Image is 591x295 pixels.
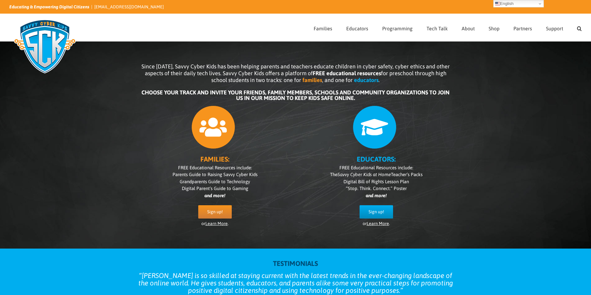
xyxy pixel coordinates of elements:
a: Educators [346,14,368,41]
span: Families [314,26,332,31]
span: Programming [382,26,413,31]
span: . [378,77,380,83]
span: Shop [489,26,499,31]
a: Learn More [205,221,228,226]
a: [EMAIL_ADDRESS][DOMAIN_NAME] [94,4,164,9]
b: FAMILIES: [200,155,229,163]
span: FREE Educational Resources include: [178,165,252,170]
span: Grandparents Guide to Technology [180,179,250,184]
span: “Stop. Think. Connect.” Poster [346,186,407,191]
strong: TESTIMONIALS [273,259,318,267]
a: Search [577,14,582,41]
nav: Main Menu [314,14,582,41]
a: Sign up! [360,205,393,219]
b: educators [354,77,378,83]
span: Digital Bill of Rights Lesson Plan [343,179,409,184]
span: FREE Educational Resources include: [339,165,413,170]
span: Sign up! [369,209,384,215]
blockquote: [PERSON_NAME] is so skilled at staying current with the latest trends in the ever-changing landsc... [134,272,457,294]
a: Support [546,14,563,41]
a: Sign up! [198,205,232,219]
i: and more! [204,193,225,198]
span: Digital Parent’s Guide to Gaming [182,186,248,191]
span: About [462,26,475,31]
span: , and one for [322,77,353,83]
b: families [302,77,322,83]
i: Educating & Empowering Digital Citizens [9,4,89,9]
span: Tech Talk [427,26,448,31]
a: Tech Talk [427,14,448,41]
span: Since [DATE], Savvy Cyber Kids has been helping parents and teachers educate children in cyber sa... [141,63,450,83]
span: The Teacher’s Packs [330,172,423,177]
i: and more! [366,193,387,198]
a: Learn More [367,221,389,226]
b: FREE educational resources [313,70,381,76]
span: or . [201,221,229,226]
span: Parents Guide to Raising Savvy Cyber Kids [172,172,257,177]
b: CHOOSE YOUR TRACK AND INVITE YOUR FRIENDS, FAMILY MEMBERS, SCHOOLS AND COMMUNITY ORGANIZATIONS TO... [141,89,450,101]
a: About [462,14,475,41]
i: Savvy Cyber Kids at Home [338,172,391,177]
a: Partners [513,14,532,41]
span: Educators [346,26,368,31]
a: Shop [489,14,499,41]
span: Partners [513,26,532,31]
a: Programming [382,14,413,41]
img: en [495,1,500,6]
b: EDUCATORS: [357,155,396,163]
a: Families [314,14,332,41]
span: Sign up! [207,209,223,215]
span: Support [546,26,563,31]
span: or . [363,221,390,226]
img: Savvy Cyber Kids Logo [9,15,80,77]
